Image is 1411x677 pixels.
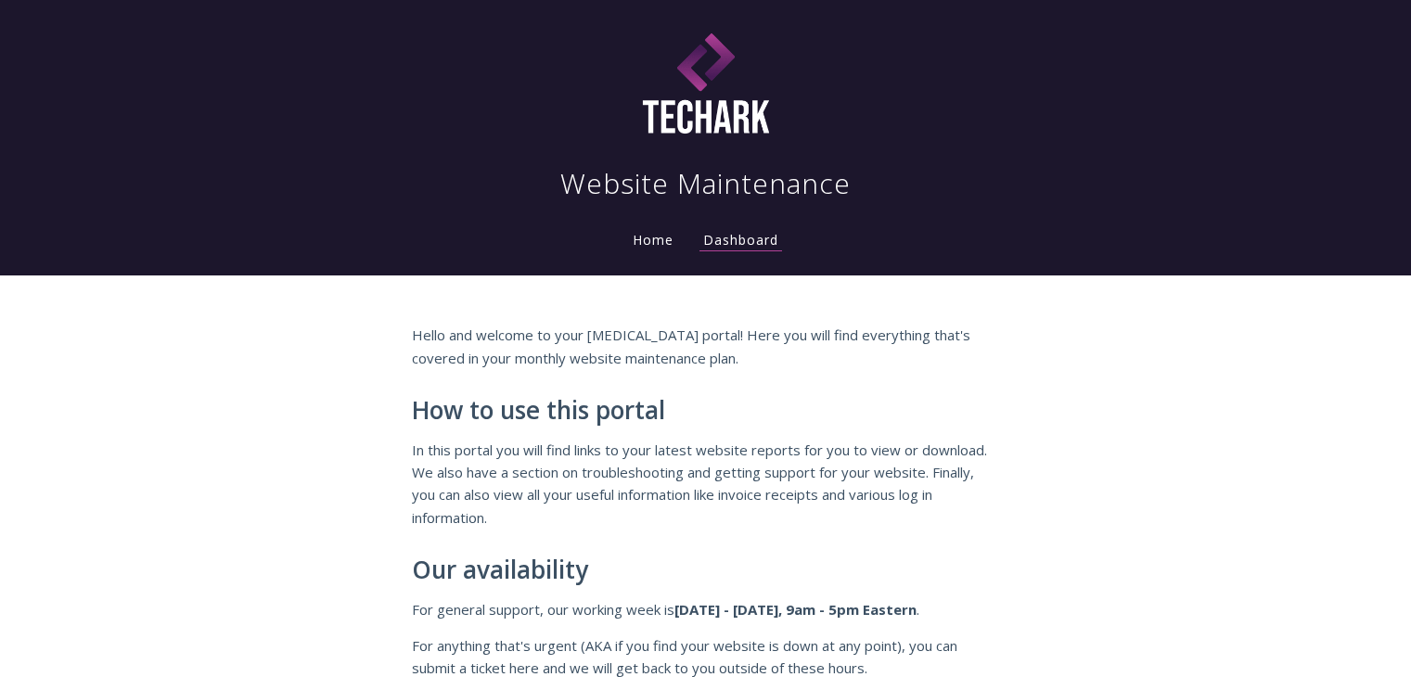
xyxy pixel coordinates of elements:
[412,397,1000,425] h2: How to use this portal
[629,231,677,249] a: Home
[560,165,851,202] h1: Website Maintenance
[674,600,917,619] strong: [DATE] - [DATE], 9am - 5pm Eastern
[412,439,1000,530] p: In this portal you will find links to your latest website reports for you to view or download. We...
[412,598,1000,620] p: For general support, our working week is .
[412,556,1000,584] h2: Our availability
[412,324,1000,369] p: Hello and welcome to your [MEDICAL_DATA] portal! Here you will find everything that's covered in ...
[699,231,782,251] a: Dashboard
